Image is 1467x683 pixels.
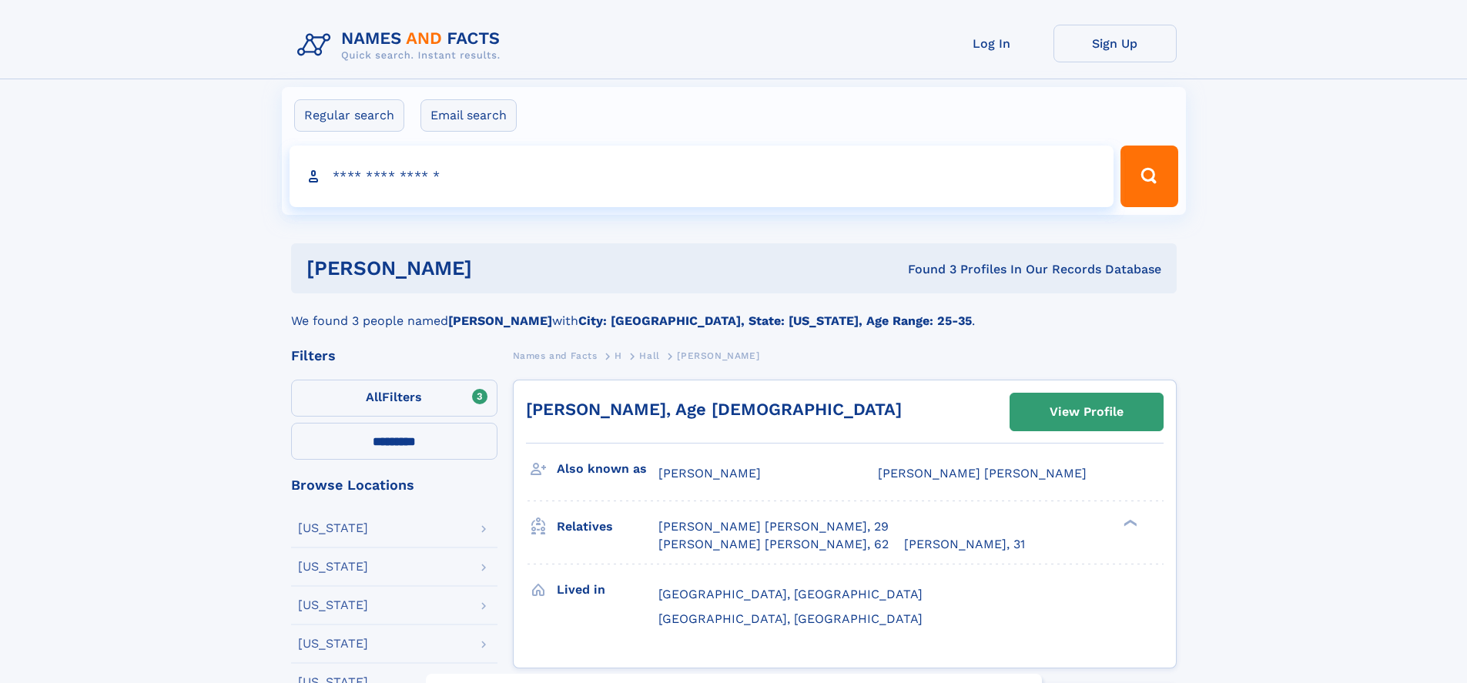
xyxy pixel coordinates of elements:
[930,25,1053,62] a: Log In
[291,25,513,66] img: Logo Names and Facts
[513,346,598,365] a: Names and Facts
[1010,393,1163,430] a: View Profile
[658,536,889,553] a: [PERSON_NAME] [PERSON_NAME], 62
[298,638,368,650] div: [US_STATE]
[578,313,972,328] b: City: [GEOGRAPHIC_DATA], State: [US_STATE], Age Range: 25-35
[677,350,759,361] span: [PERSON_NAME]
[366,390,382,404] span: All
[420,99,517,132] label: Email search
[557,514,658,540] h3: Relatives
[658,587,923,601] span: [GEOGRAPHIC_DATA], [GEOGRAPHIC_DATA]
[291,293,1177,330] div: We found 3 people named with .
[290,146,1114,207] input: search input
[658,466,761,480] span: [PERSON_NAME]
[1053,25,1177,62] a: Sign Up
[294,99,404,132] label: Regular search
[291,478,497,492] div: Browse Locations
[291,380,497,417] label: Filters
[639,350,659,361] span: Hall
[557,577,658,603] h3: Lived in
[1120,146,1177,207] button: Search Button
[904,536,1025,553] a: [PERSON_NAME], 31
[291,349,497,363] div: Filters
[448,313,552,328] b: [PERSON_NAME]
[298,561,368,573] div: [US_STATE]
[615,350,622,361] span: H
[639,346,659,365] a: Hall
[878,466,1087,480] span: [PERSON_NAME] [PERSON_NAME]
[526,400,902,419] a: [PERSON_NAME], Age [DEMOGRAPHIC_DATA]
[658,611,923,626] span: [GEOGRAPHIC_DATA], [GEOGRAPHIC_DATA]
[557,456,658,482] h3: Also known as
[615,346,622,365] a: H
[1050,394,1124,430] div: View Profile
[690,261,1161,278] div: Found 3 Profiles In Our Records Database
[298,599,368,611] div: [US_STATE]
[306,259,690,278] h1: [PERSON_NAME]
[298,522,368,534] div: [US_STATE]
[658,518,889,535] a: [PERSON_NAME] [PERSON_NAME], 29
[1120,518,1138,528] div: ❯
